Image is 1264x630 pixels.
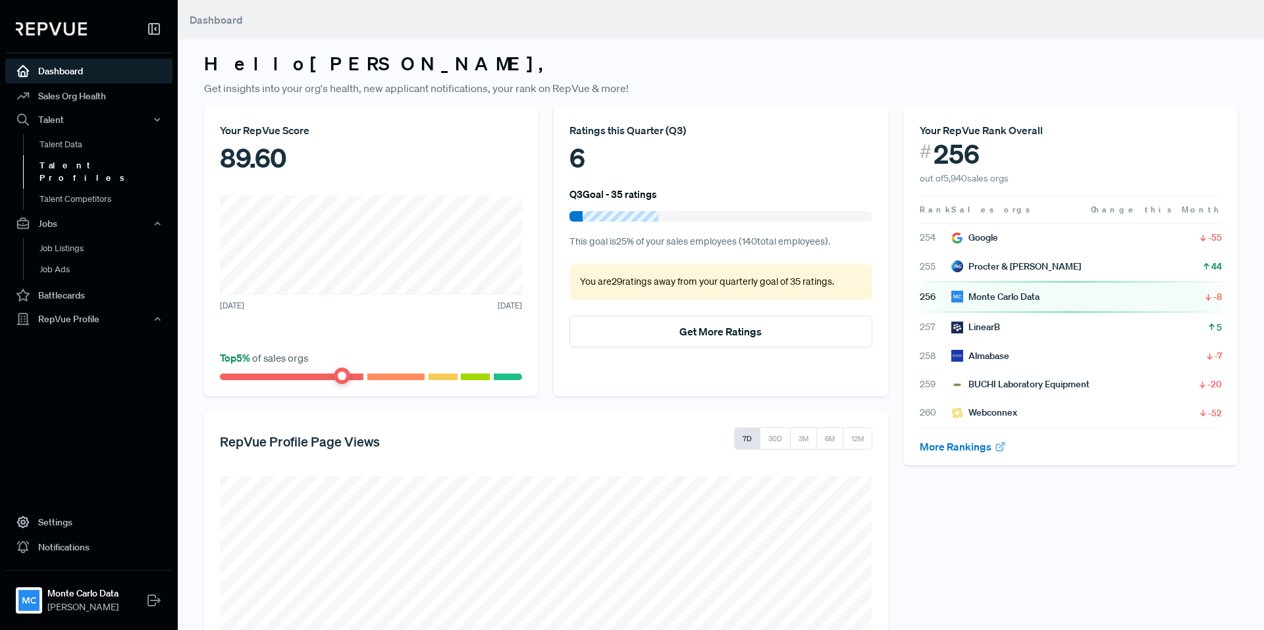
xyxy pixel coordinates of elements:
div: Monte Carlo Data [951,290,1040,304]
a: Talent Data [23,134,190,155]
span: 260 [920,406,951,420]
a: Monte Carlo DataMonte Carlo Data[PERSON_NAME] [5,570,172,619]
span: out of 5,940 sales orgs [920,172,1009,184]
span: -52 [1208,406,1222,420]
img: LinearB [951,322,963,333]
span: of sales orgs [220,351,308,364]
strong: Monte Carlo Data [47,587,118,600]
a: Job Listings [23,238,190,259]
button: 12M [843,427,872,450]
img: Almabase [951,350,963,362]
span: Change this Month [1091,204,1222,215]
img: Google [951,232,963,244]
span: 258 [920,349,951,363]
a: Sales Org Health [5,84,172,109]
a: Talent Profiles [23,155,190,189]
div: Almabase [951,349,1009,363]
span: [DATE] [220,300,244,312]
img: Monte Carlo Data [951,291,963,303]
span: 256 [920,290,951,304]
p: You are 29 ratings away from your quarterly goal of 35 ratings . [580,275,861,289]
span: -55 [1208,231,1222,244]
a: Settings [5,510,172,535]
span: # [920,138,932,165]
span: [PERSON_NAME] [47,600,118,614]
span: 254 [920,231,951,245]
span: 44 [1211,260,1222,273]
span: Top 5 % [220,351,252,364]
div: 89.60 [220,138,522,178]
button: 3M [790,427,817,450]
a: Job Ads [23,259,190,280]
img: Webconnex [951,407,963,419]
button: Talent [5,109,172,131]
span: 259 [920,377,951,391]
div: 6 [569,138,872,178]
a: Dashboard [5,59,172,84]
div: Webconnex [951,406,1017,420]
button: 30D [760,427,791,450]
span: -7 [1215,349,1222,362]
button: 6M [816,427,843,450]
a: Notifications [5,535,172,560]
span: Sales orgs [951,204,1032,215]
div: Ratings this Quarter ( Q3 ) [569,122,872,138]
button: Get More Ratings [569,316,872,347]
img: Procter & Gamble [951,260,963,272]
a: Battlecards [5,283,172,308]
span: Dashboard [190,13,243,26]
span: 5 [1217,321,1222,334]
button: Jobs [5,212,172,235]
a: More Rankings [920,440,1007,453]
span: 255 [920,260,951,274]
img: RepVue [16,22,87,36]
button: RepVue Profile [5,308,172,330]
div: Google [951,231,998,245]
div: BUCHI Laboratory Equipment [951,377,1090,391]
span: -20 [1207,377,1222,391]
h3: Hello [PERSON_NAME] , [204,53,1238,75]
img: BUCHI Laboratory Equipment [951,379,963,391]
div: Procter & [PERSON_NAME] [951,260,1081,274]
button: 7D [734,427,760,450]
div: Your RepVue Score [220,122,522,138]
h5: RepVue Profile Page Views [220,433,380,449]
p: Get insights into your org's health, new applicant notifications, your rank on RepVue & more! [204,80,1238,96]
span: -8 [1213,290,1222,303]
h6: Q3 Goal - 35 ratings [569,188,657,200]
p: This goal is 25 % of your sales employees ( 140 total employees). [569,235,872,249]
span: Your RepVue Rank Overall [920,124,1043,137]
a: Talent Competitors [23,189,190,210]
span: 257 [920,320,951,334]
div: LinearB [951,320,1000,334]
span: [DATE] [498,300,522,312]
span: 256 [934,138,980,170]
span: Rank [920,204,951,216]
img: Monte Carlo Data [18,590,39,611]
